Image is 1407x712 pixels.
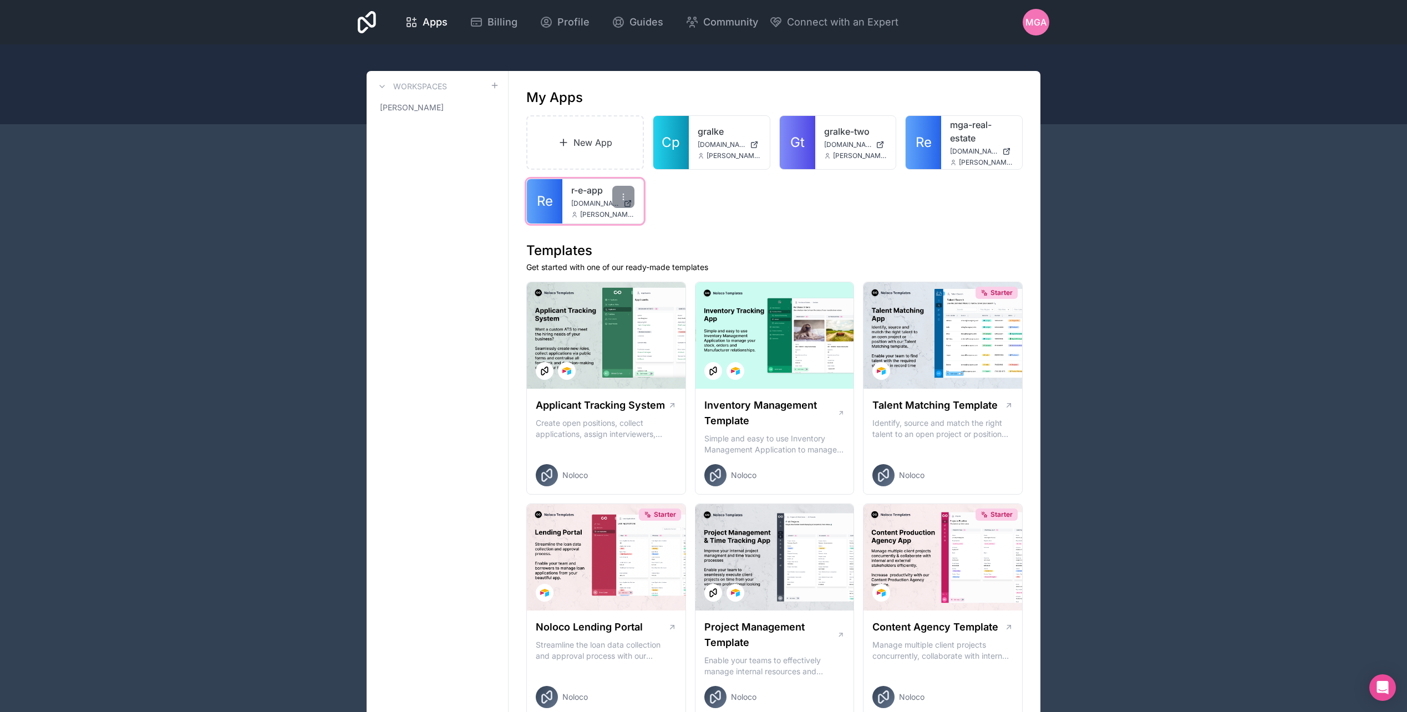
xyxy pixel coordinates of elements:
span: [PERSON_NAME][EMAIL_ADDRESS][DOMAIN_NAME] [833,151,887,160]
a: gralke [698,125,761,138]
h3: Workspaces [393,81,447,92]
div: Open Intercom Messenger [1369,674,1396,701]
span: Profile [557,14,590,30]
p: Streamline the loan data collection and approval process with our Lending Portal template. [536,639,677,662]
p: Manage multiple client projects concurrently, collaborate with internal and external stakeholders... [872,639,1013,662]
a: Guides [603,10,672,34]
h1: Templates [526,242,1023,260]
a: [PERSON_NAME] [375,98,499,118]
a: Gt [780,116,815,169]
span: Starter [991,510,1013,519]
a: [DOMAIN_NAME] [950,147,1013,156]
span: Gt [790,134,805,151]
a: Community [677,10,767,34]
span: Re [537,192,553,210]
a: New App [526,115,644,170]
span: Community [703,14,758,30]
span: [DOMAIN_NAME] [698,140,745,149]
p: Create open positions, collect applications, assign interviewers, centralise candidate feedback a... [536,418,677,440]
p: Identify, source and match the right talent to an open project or position with our Talent Matchi... [872,418,1013,440]
span: Noloco [731,470,756,481]
span: Noloco [562,470,588,481]
a: [DOMAIN_NAME] [571,199,634,208]
span: [DOMAIN_NAME] [571,199,619,208]
span: [PERSON_NAME][EMAIL_ADDRESS][DOMAIN_NAME] [580,210,634,219]
img: Airtable Logo [731,367,740,375]
a: Profile [531,10,598,34]
img: Airtable Logo [540,588,549,597]
a: Billing [461,10,526,34]
a: r-e-app [571,184,634,197]
h1: My Apps [526,89,583,106]
span: [DOMAIN_NAME] [950,147,998,156]
span: [PERSON_NAME][EMAIL_ADDRESS][DOMAIN_NAME] [707,151,761,160]
span: [PERSON_NAME] [380,102,444,113]
span: MGA [1025,16,1047,29]
img: Airtable Logo [877,588,886,597]
span: [PERSON_NAME][EMAIL_ADDRESS][DOMAIN_NAME] [959,158,1013,167]
span: Billing [487,14,517,30]
span: Guides [629,14,663,30]
span: Starter [991,288,1013,297]
img: Airtable Logo [877,367,886,375]
span: Noloco [562,691,588,703]
a: Apps [396,10,456,34]
p: Get started with one of our ready-made templates [526,262,1023,273]
span: Re [916,134,932,151]
a: Cp [653,116,689,169]
img: Airtable Logo [562,367,571,375]
a: Re [527,179,562,223]
h1: Talent Matching Template [872,398,998,413]
img: Airtable Logo [731,588,740,597]
span: Starter [654,510,676,519]
span: [DOMAIN_NAME] [824,140,872,149]
a: [DOMAIN_NAME] [824,140,887,149]
h1: Project Management Template [704,619,837,650]
span: Apps [423,14,448,30]
a: [DOMAIN_NAME] [698,140,761,149]
h1: Applicant Tracking System [536,398,665,413]
span: Cp [662,134,680,151]
p: Enable your teams to effectively manage internal resources and execute client projects on time. [704,655,845,677]
a: Workspaces [375,80,447,93]
button: Connect with an Expert [769,14,898,30]
span: Noloco [899,470,925,481]
span: Noloco [731,691,756,703]
a: mga-real-estate [950,118,1013,145]
h1: Content Agency Template [872,619,998,635]
h1: Inventory Management Template [704,398,837,429]
p: Simple and easy to use Inventory Management Application to manage your stock, orders and Manufact... [704,433,845,455]
span: Connect with an Expert [787,14,898,30]
h1: Noloco Lending Portal [536,619,643,635]
span: Noloco [899,691,925,703]
a: Re [906,116,941,169]
a: gralke-two [824,125,887,138]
